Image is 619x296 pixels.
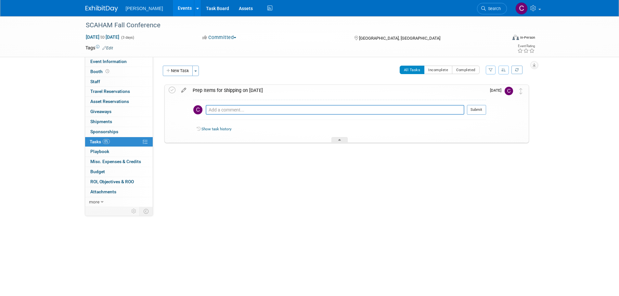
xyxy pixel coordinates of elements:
[477,3,507,14] a: Search
[85,187,153,197] a: Attachments
[90,129,118,134] span: Sponsorships
[85,34,120,40] span: [DATE] [DATE]
[84,19,497,31] div: SCAHAM Fall Conference
[85,137,153,147] a: Tasks0%
[128,207,140,215] td: Personalize Event Tab Strip
[193,105,202,114] img: Chris Cobb
[90,89,130,94] span: Travel Reservations
[424,66,452,74] button: Incomplete
[452,66,480,74] button: Completed
[520,35,535,40] div: In-Person
[486,6,501,11] span: Search
[99,34,106,40] span: to
[90,179,134,184] span: ROI, Objectives & ROO
[512,35,519,40] img: Format-Inperson.png
[85,87,153,97] a: Travel Reservations
[103,139,110,144] span: 0%
[90,119,112,124] span: Shipments
[85,147,153,157] a: Playbook
[90,159,141,164] span: Misc. Expenses & Credits
[519,88,522,94] i: Move task
[85,127,153,137] a: Sponsorships
[85,197,153,207] a: more
[90,109,111,114] span: Giveaways
[85,67,153,77] a: Booth
[490,88,505,93] span: [DATE]
[126,6,163,11] span: [PERSON_NAME]
[85,107,153,117] a: Giveaways
[90,189,116,194] span: Attachments
[102,46,113,50] a: Edit
[85,57,153,67] a: Event Information
[90,149,109,154] span: Playbook
[90,69,110,74] span: Booth
[85,77,153,87] a: Staff
[90,169,105,174] span: Budget
[163,66,193,76] button: New Task
[121,35,134,40] span: (3 days)
[139,207,153,215] td: Toggle Event Tabs
[90,79,100,84] span: Staff
[90,99,129,104] span: Asset Reservations
[85,97,153,107] a: Asset Reservations
[189,85,486,96] div: Prep Items for Shipping on [DATE]
[89,199,99,204] span: more
[85,177,153,187] a: ROI, Objectives & ROO
[85,117,153,127] a: Shipments
[515,2,528,15] img: Chris Cobb
[178,87,189,93] a: edit
[85,45,113,51] td: Tags
[467,105,486,115] button: Submit
[201,127,231,131] a: Show task history
[85,167,153,177] a: Budget
[104,69,110,74] span: Booth not reserved yet
[400,66,425,74] button: All Tasks
[511,66,522,74] a: Refresh
[85,157,153,167] a: Misc. Expenses & Credits
[90,59,127,64] span: Event Information
[90,139,110,144] span: Tasks
[359,36,440,41] span: [GEOGRAPHIC_DATA], [GEOGRAPHIC_DATA]
[200,34,239,41] button: Committed
[85,6,118,12] img: ExhibitDay
[517,45,535,48] div: Event Rating
[505,87,513,95] img: Chris Cobb
[469,34,535,44] div: Event Format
